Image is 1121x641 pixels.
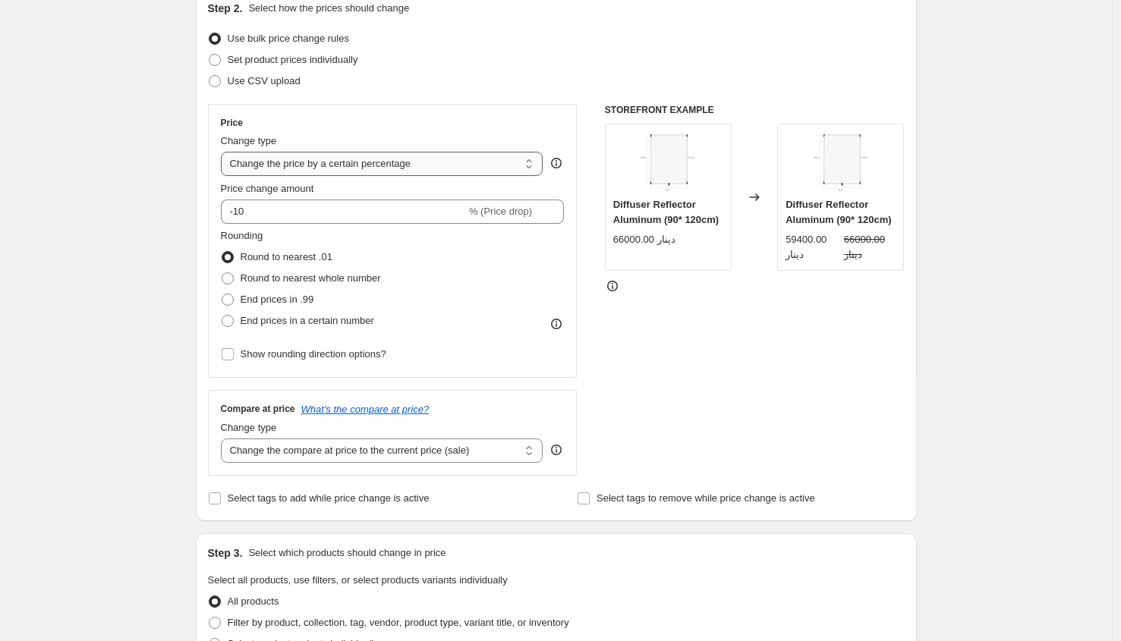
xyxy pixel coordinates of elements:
strike: 66000.00 دينار [844,232,896,262]
span: All products [228,595,279,607]
span: Use CSV upload [228,75,301,86]
span: % (Price drop) [469,206,532,217]
span: Price change amount [221,183,314,194]
div: 59400.00 دينار [786,232,838,262]
span: Select tags to add while price change is active [228,492,430,504]
p: Select which products should change in price [248,545,446,561]
h3: Compare at price [221,403,295,415]
p: Select how the prices should change [248,1,409,16]
span: End prices in .99 [241,294,314,305]
input: -15 [221,200,466,224]
button: What's the compare at price? [301,404,430,415]
span: Diffuser Reflector Aluminum (90* 120cm) [613,199,719,225]
h6: STOREFRONT EXAMPLE [605,104,905,116]
div: 66000.00 دينار [613,232,675,247]
h2: Step 2. [208,1,243,16]
span: Rounding [221,230,263,241]
div: help [549,156,564,171]
img: H62dddfdab72540cfa72f5ca125b718c78_80x.webp [638,132,698,193]
span: Round to nearest .01 [241,251,332,262]
span: Round to nearest whole number [241,272,381,284]
span: Filter by product, collection, tag, vendor, product type, variant title, or inventory [228,617,569,628]
h2: Step 3. [208,545,243,561]
span: Set product prices individually [228,54,358,65]
img: H62dddfdab72540cfa72f5ca125b718c78_80x.webp [811,132,871,193]
span: Change type [221,135,277,146]
span: Show rounding direction options? [241,348,386,360]
span: Change type [221,422,277,433]
h3: Price [221,117,243,129]
span: Diffuser Reflector Aluminum (90* 120cm) [786,199,891,225]
span: Select all products, use filters, or select products variants individually [208,574,508,586]
span: Select tags to remove while price change is active [597,492,815,504]
div: help [549,442,564,457]
span: End prices in a certain number [241,315,374,326]
span: Use bulk price change rules [228,33,349,44]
